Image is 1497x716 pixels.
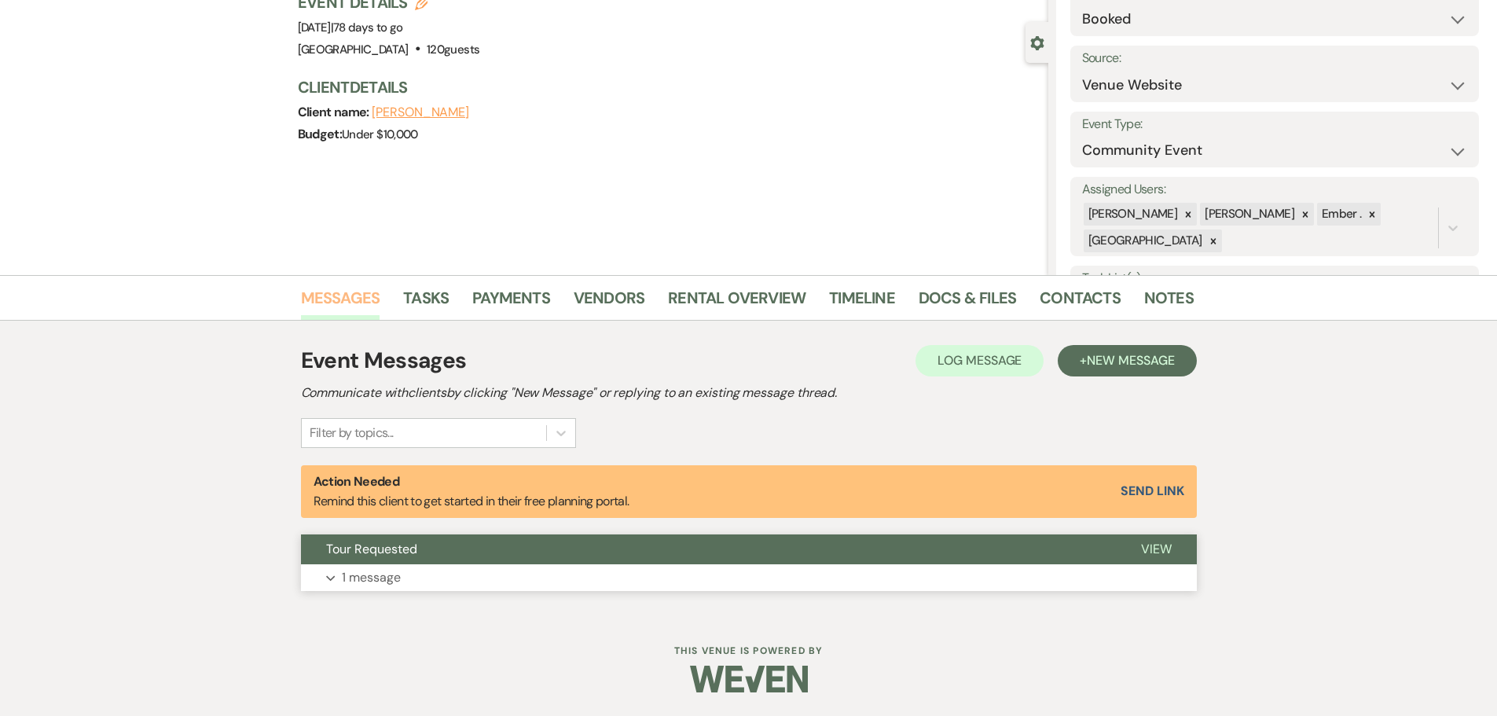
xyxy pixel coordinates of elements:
[298,42,409,57] span: [GEOGRAPHIC_DATA]
[1141,541,1172,557] span: View
[298,76,1033,98] h3: Client Details
[668,285,805,320] a: Rental Overview
[427,42,479,57] span: 120 guests
[1082,47,1467,70] label: Source:
[310,424,394,442] div: Filter by topics...
[1082,113,1467,136] label: Event Type:
[1116,534,1197,564] button: View
[314,473,400,490] strong: Action Needed
[1200,203,1297,226] div: [PERSON_NAME]
[1084,203,1180,226] div: [PERSON_NAME]
[1082,267,1467,290] label: Task List(s):
[298,126,343,142] span: Budget:
[333,20,403,35] span: 78 days to go
[342,567,401,588] p: 1 message
[331,20,403,35] span: |
[915,345,1044,376] button: Log Message
[298,20,403,35] span: [DATE]
[1144,285,1194,320] a: Notes
[301,534,1116,564] button: Tour Requested
[829,285,895,320] a: Timeline
[937,352,1022,369] span: Log Message
[1317,203,1364,226] div: Ember .
[1030,35,1044,50] button: Close lead details
[1040,285,1121,320] a: Contacts
[1121,485,1183,498] button: Send Link
[403,285,449,320] a: Tasks
[301,344,467,377] h1: Event Messages
[1084,229,1205,252] div: [GEOGRAPHIC_DATA]
[1082,178,1467,201] label: Assigned Users:
[574,285,644,320] a: Vendors
[314,472,629,512] p: Remind this client to get started in their free planning portal.
[342,127,418,142] span: Under $10,000
[372,106,469,119] button: [PERSON_NAME]
[472,285,550,320] a: Payments
[301,564,1197,591] button: 1 message
[301,285,380,320] a: Messages
[919,285,1016,320] a: Docs & Files
[301,384,1197,402] h2: Communicate with clients by clicking "New Message" or replying to an existing message thread.
[1058,345,1196,376] button: +New Message
[326,541,417,557] span: Tour Requested
[690,652,808,707] img: Weven Logo
[1087,352,1174,369] span: New Message
[298,104,372,120] span: Client name:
